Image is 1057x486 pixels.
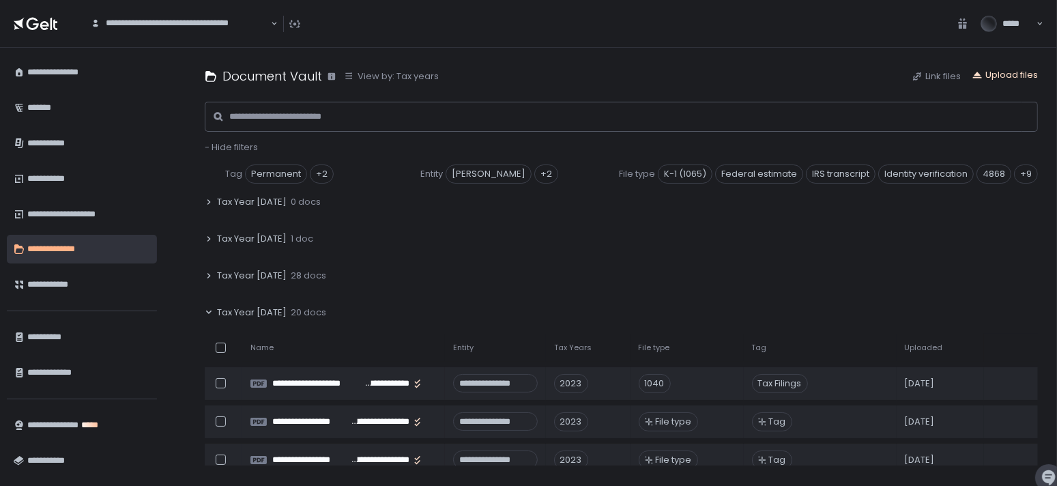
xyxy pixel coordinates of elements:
span: File type [656,454,692,466]
span: Tax Year [DATE] [217,270,287,282]
div: +9 [1014,165,1038,184]
span: Tax Filings [752,374,808,393]
span: Tag [769,454,786,466]
span: File type [656,416,692,428]
span: 0 docs [291,196,321,208]
span: Tax Years [554,343,592,353]
div: 2023 [554,451,588,470]
button: Upload files [972,69,1038,81]
input: Search for option [91,29,270,43]
span: Tag [752,343,767,353]
div: Search for option [82,10,278,38]
span: Tax Year [DATE] [217,233,287,245]
button: View by: Tax years [344,70,439,83]
span: Uploaded [905,343,943,353]
span: Tag [225,168,242,180]
div: +2 [534,165,558,184]
span: 1 doc [291,233,313,245]
span: [DATE] [905,377,935,390]
button: Link files [912,70,961,83]
span: IRS transcript [806,165,875,184]
div: 2023 [554,374,588,393]
span: K-1 (1065) [658,165,712,184]
span: Permanent [245,165,307,184]
span: Tax Year [DATE] [217,196,287,208]
div: +2 [310,165,334,184]
span: Identity verification [878,165,974,184]
span: [DATE] [905,416,935,428]
button: - Hide filters [205,141,258,154]
div: 1040 [639,374,671,393]
span: Name [250,343,274,353]
span: 20 docs [291,306,326,319]
span: File type [619,168,655,180]
span: 28 docs [291,270,326,282]
span: Tax Year [DATE] [217,306,287,319]
span: Entity [453,343,474,353]
span: Tag [769,416,786,428]
span: [PERSON_NAME] [446,165,532,184]
span: File type [639,343,670,353]
h1: Document Vault [222,67,322,85]
span: Federal estimate [715,165,803,184]
span: Entity [420,168,443,180]
span: 4868 [976,165,1011,184]
span: [DATE] [905,454,935,466]
div: 2023 [554,412,588,431]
